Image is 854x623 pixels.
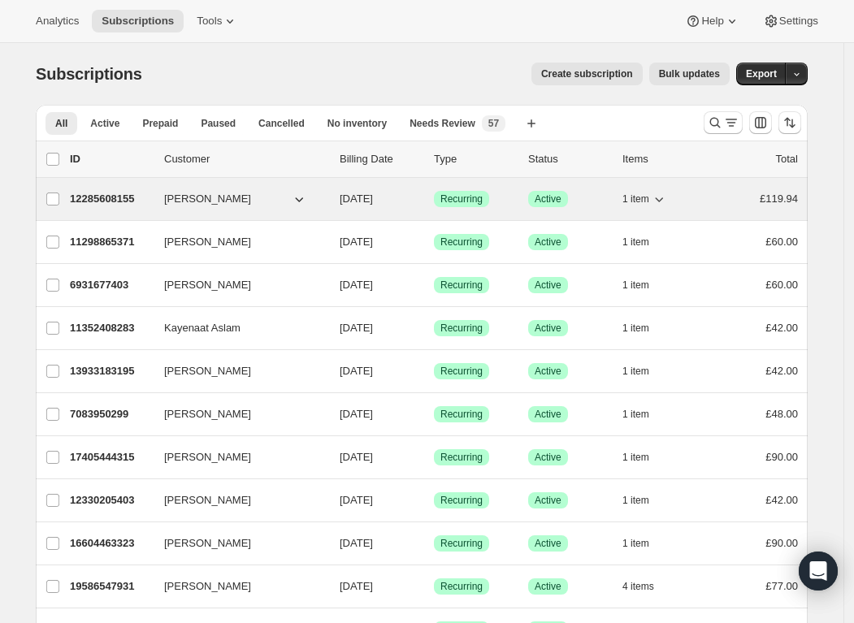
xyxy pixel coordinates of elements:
[622,537,649,550] span: 1 item
[70,317,798,340] div: 11352408283Kayenaat Aslam[DATE]SuccessRecurringSuccessActive1 item£42.00
[154,358,317,384] button: [PERSON_NAME]
[440,494,483,507] span: Recurring
[410,117,475,130] span: Needs Review
[535,408,561,421] span: Active
[340,537,373,549] span: [DATE]
[340,279,373,291] span: [DATE]
[70,191,151,207] p: 12285608155
[622,580,654,593] span: 4 items
[622,231,667,253] button: 1 item
[26,10,89,32] button: Analytics
[36,15,79,28] span: Analytics
[440,580,483,593] span: Recurring
[164,234,251,250] span: [PERSON_NAME]
[340,322,373,334] span: [DATE]
[701,15,723,28] span: Help
[164,363,251,379] span: [PERSON_NAME]
[440,236,483,249] span: Recurring
[70,532,798,555] div: 16604463323[PERSON_NAME][DATE]SuccessRecurringSuccessActive1 item£90.00
[70,406,151,422] p: 7083950299
[765,322,798,334] span: £42.00
[70,151,151,167] p: ID
[340,494,373,506] span: [DATE]
[164,277,251,293] span: [PERSON_NAME]
[70,360,798,383] div: 13933183195[PERSON_NAME][DATE]SuccessRecurringSuccessActive1 item£42.00
[340,151,421,167] p: Billing Date
[622,494,649,507] span: 1 item
[779,15,818,28] span: Settings
[535,193,561,206] span: Active
[765,236,798,248] span: £60.00
[70,234,151,250] p: 11298865371
[340,580,373,592] span: [DATE]
[535,494,561,507] span: Active
[154,573,317,599] button: [PERSON_NAME]
[164,320,241,336] span: Kayenaat Aslam
[776,151,798,167] p: Total
[154,229,317,255] button: [PERSON_NAME]
[622,532,667,555] button: 1 item
[440,365,483,378] span: Recurring
[778,111,801,134] button: Sort the results
[70,231,798,253] div: 11298865371[PERSON_NAME][DATE]SuccessRecurringSuccessActive1 item£60.00
[164,449,251,465] span: [PERSON_NAME]
[154,315,317,341] button: Kayenaat Aslam
[765,580,798,592] span: £77.00
[622,151,704,167] div: Items
[765,365,798,377] span: £42.00
[70,274,798,296] div: 6931677403[PERSON_NAME][DATE]SuccessRecurringSuccessActive1 item£60.00
[659,67,720,80] span: Bulk updates
[102,15,174,28] span: Subscriptions
[541,67,633,80] span: Create subscription
[440,193,483,206] span: Recurring
[746,67,777,80] span: Export
[440,322,483,335] span: Recurring
[622,317,667,340] button: 1 item
[70,492,151,508] p: 12330205403
[675,10,749,32] button: Help
[187,10,248,32] button: Tools
[531,63,643,85] button: Create subscription
[765,451,798,463] span: £90.00
[622,360,667,383] button: 1 item
[799,552,838,591] div: Open Intercom Messenger
[70,188,798,210] div: 12285608155[PERSON_NAME][DATE]SuccessRecurringSuccessActive1 item£119.94
[164,492,251,508] span: [PERSON_NAME]
[70,277,151,293] p: 6931677403
[488,117,499,130] span: 57
[70,489,798,512] div: 12330205403[PERSON_NAME][DATE]SuccessRecurringSuccessActive1 item£42.00
[704,111,743,134] button: Search and filter results
[622,451,649,464] span: 1 item
[622,193,649,206] span: 1 item
[440,279,483,292] span: Recurring
[164,191,251,207] span: [PERSON_NAME]
[70,535,151,552] p: 16604463323
[535,580,561,593] span: Active
[622,489,667,512] button: 1 item
[164,151,327,167] p: Customer
[440,537,483,550] span: Recurring
[340,451,373,463] span: [DATE]
[765,279,798,291] span: £60.00
[154,444,317,470] button: [PERSON_NAME]
[55,117,67,130] span: All
[535,365,561,378] span: Active
[765,494,798,506] span: £42.00
[622,446,667,469] button: 1 item
[327,117,387,130] span: No inventory
[70,403,798,426] div: 7083950299[PERSON_NAME][DATE]SuccessRecurringSuccessActive1 item£48.00
[753,10,828,32] button: Settings
[749,111,772,134] button: Customize table column order and visibility
[736,63,787,85] button: Export
[36,65,142,83] span: Subscriptions
[440,451,483,464] span: Recurring
[70,151,798,167] div: IDCustomerBilling DateTypeStatusItemsTotal
[70,320,151,336] p: 11352408283
[154,487,317,513] button: [PERSON_NAME]
[70,575,798,598] div: 19586547931[PERSON_NAME][DATE]SuccessRecurringSuccessActive4 items£77.00
[70,363,151,379] p: 13933183195
[164,406,251,422] span: [PERSON_NAME]
[649,63,730,85] button: Bulk updates
[434,151,515,167] div: Type
[70,446,798,469] div: 17405444315[PERSON_NAME][DATE]SuccessRecurringSuccessActive1 item£90.00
